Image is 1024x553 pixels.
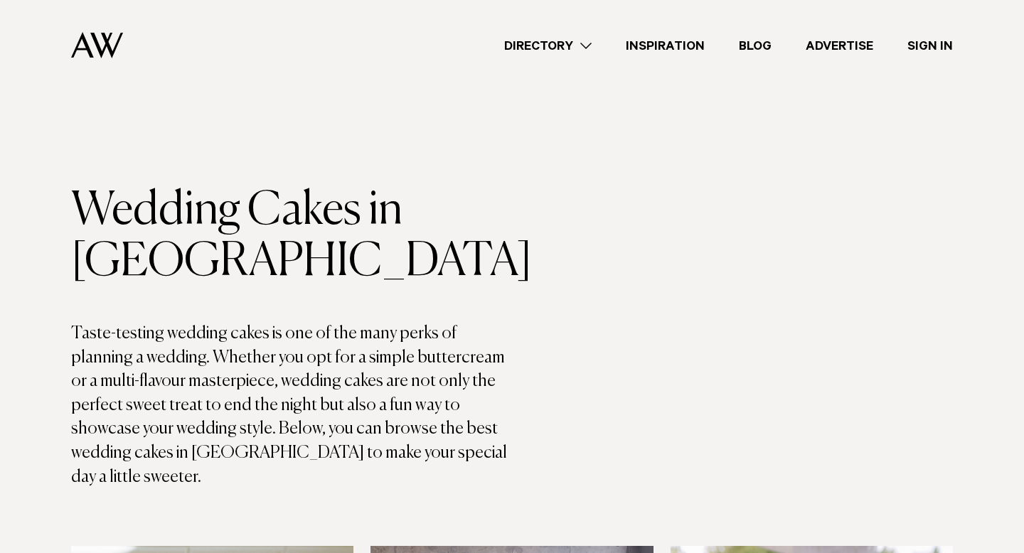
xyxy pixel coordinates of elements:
a: Sign In [890,36,970,55]
a: Inspiration [609,36,722,55]
img: Auckland Weddings Logo [71,32,123,58]
a: Directory [487,36,609,55]
a: Blog [722,36,789,55]
a: Advertise [789,36,890,55]
h1: Wedding Cakes in [GEOGRAPHIC_DATA] [71,186,512,288]
p: Taste-testing wedding cakes is one of the many perks of planning a wedding. Whether you opt for a... [71,322,512,489]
